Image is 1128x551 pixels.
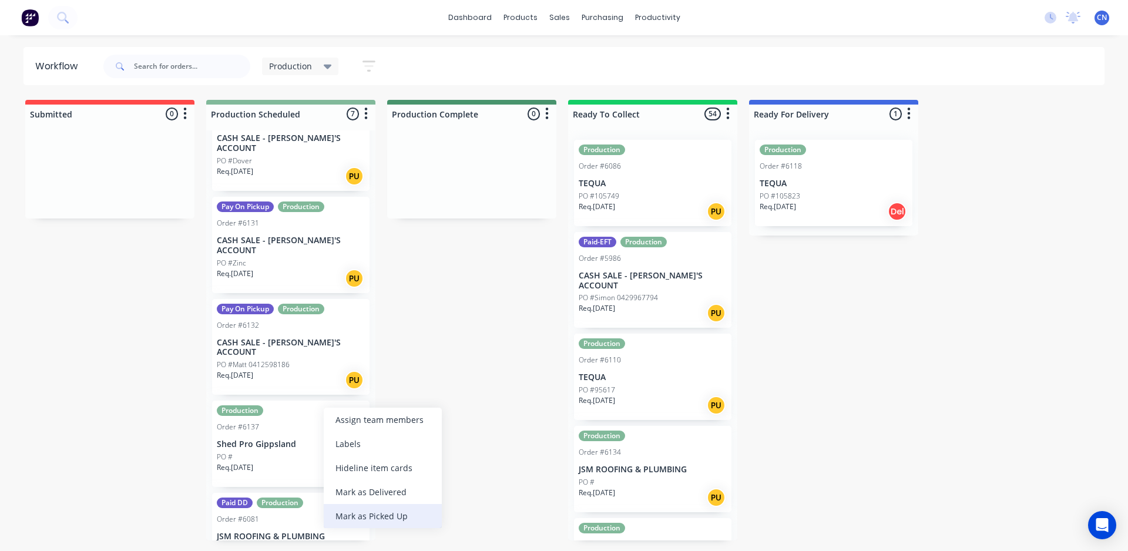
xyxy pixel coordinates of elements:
[620,237,667,247] div: Production
[217,405,263,416] div: Production
[345,371,364,389] div: PU
[217,166,253,177] p: Req. [DATE]
[217,370,253,381] p: Req. [DATE]
[760,161,802,172] div: Order #6118
[278,201,324,212] div: Production
[217,258,246,268] p: PO #Zinc
[35,59,83,73] div: Workflow
[217,422,259,432] div: Order #6137
[579,355,621,365] div: Order #6110
[217,156,252,166] p: PO #Dover
[579,539,621,550] div: Order #6127
[579,431,625,441] div: Production
[345,269,364,288] div: PU
[217,462,253,473] p: Req. [DATE]
[324,456,442,480] div: Hide line item cards
[217,532,365,542] p: JSM ROOFING & PLUMBING
[888,202,907,221] div: Del
[579,465,727,475] p: JSM ROOFING & PLUMBING
[579,191,619,201] p: PO #105749
[212,197,370,293] div: Pay On PickupProductionOrder #6131CASH SALE - [PERSON_NAME]'S ACCOUNTPO #ZincReq.[DATE]PU
[760,179,908,189] p: TEQUA
[579,253,621,264] div: Order #5986
[269,60,312,72] span: Production
[324,408,442,432] div: Assign team members
[579,293,658,303] p: PO #Simon 0429967794
[579,145,625,155] div: Production
[217,439,365,449] p: Shed Pro Gippsland
[579,179,727,189] p: TEQUA
[579,338,625,349] div: Production
[217,268,253,279] p: Req. [DATE]
[574,232,731,328] div: Paid-EFTProductionOrder #5986CASH SALE - [PERSON_NAME]'S ACCOUNTPO #Simon 0429967794Req.[DATE]PU
[217,218,259,229] div: Order #6131
[579,523,625,533] div: Production
[21,9,39,26] img: Factory
[707,488,726,507] div: PU
[574,140,731,226] div: ProductionOrder #6086TEQUAPO #105749Req.[DATE]PU
[579,161,621,172] div: Order #6086
[579,385,615,395] p: PO #95617
[217,338,365,358] p: CASH SALE - [PERSON_NAME]'S ACCOUNT
[217,360,290,370] p: PO #Matt 0412598186
[1088,511,1116,539] div: Open Intercom Messenger
[629,9,686,26] div: productivity
[217,320,259,331] div: Order #6132
[217,304,274,314] div: Pay On Pickup
[217,236,365,256] p: CASH SALE - [PERSON_NAME]'S ACCOUNT
[212,401,370,487] div: ProductionOrder #6137Shed Pro GippslandPO #Req.[DATE]PU
[755,140,912,226] div: ProductionOrder #6118TEQUAPO #105823Req.[DATE]Del
[212,95,370,191] div: CASH SALE - [PERSON_NAME]'S ACCOUNTPO #DoverReq.[DATE]PU
[707,396,726,415] div: PU
[579,395,615,406] p: Req. [DATE]
[579,303,615,314] p: Req. [DATE]
[217,498,253,508] div: Paid DD
[579,237,616,247] div: Paid-EFT
[543,9,576,26] div: sales
[579,372,727,382] p: TEQUA
[324,504,442,528] div: Mark as Picked Up
[498,9,543,26] div: products
[760,191,800,201] p: PO #105823
[278,304,324,314] div: Production
[212,299,370,395] div: Pay On PickupProductionOrder #6132CASH SALE - [PERSON_NAME]'S ACCOUNTPO #Matt 0412598186Req.[DATE]PU
[574,426,731,512] div: ProductionOrder #6134JSM ROOFING & PLUMBINGPO #Req.[DATE]PU
[576,9,629,26] div: purchasing
[257,498,303,508] div: Production
[1097,12,1107,23] span: CN
[579,477,595,488] p: PO #
[579,488,615,498] p: Req. [DATE]
[707,304,726,322] div: PU
[760,145,806,155] div: Production
[217,452,233,462] p: PO #
[324,432,442,456] div: Labels
[579,447,621,458] div: Order #6134
[217,514,259,525] div: Order #6081
[579,201,615,212] p: Req. [DATE]
[574,334,731,420] div: ProductionOrder #6110TEQUAPO #95617Req.[DATE]PU
[760,201,796,212] p: Req. [DATE]
[345,167,364,186] div: PU
[134,55,250,78] input: Search for orders...
[324,480,442,504] div: Mark as Delivered
[442,9,498,26] a: dashboard
[707,202,726,221] div: PU
[217,201,274,212] div: Pay On Pickup
[579,271,727,291] p: CASH SALE - [PERSON_NAME]'S ACCOUNT
[217,133,365,153] p: CASH SALE - [PERSON_NAME]'S ACCOUNT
